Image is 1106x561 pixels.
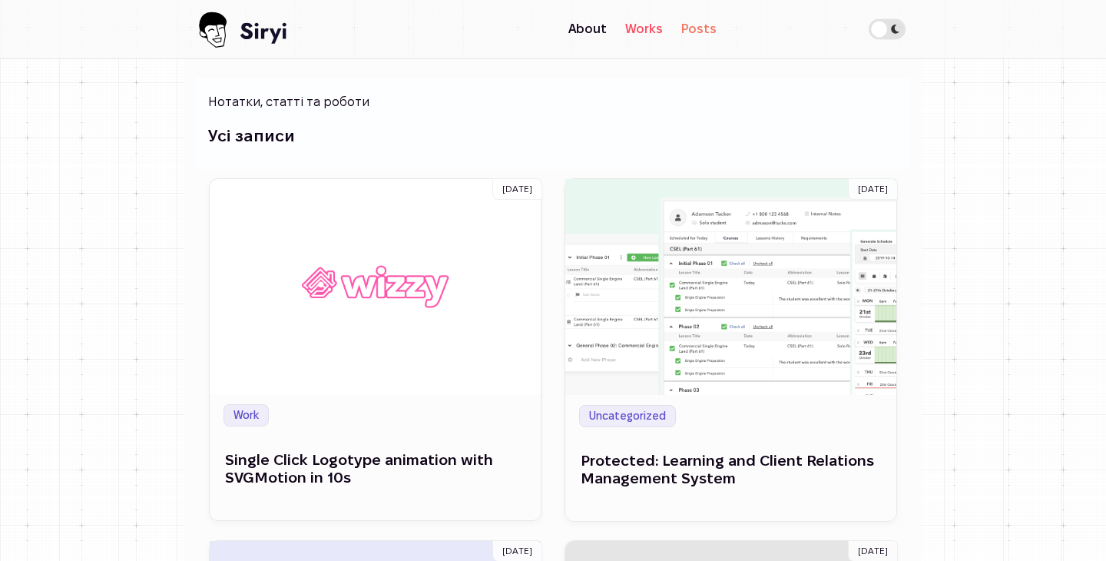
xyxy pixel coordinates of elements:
label: Theme switcher [869,18,906,39]
a: [DATE] [858,546,888,556]
h2: Усі записи [208,124,898,148]
a: Posts [672,14,726,43]
a: Single Click Logotype animation with SVGMotion in 10s [225,452,493,486]
a: [DATE] [858,184,888,194]
a: Works [616,14,672,45]
a: Work [224,404,269,427]
a: [DATE] [502,184,532,194]
a: About [559,14,616,45]
p: Нотатки, статті та роботи [208,93,898,111]
a: [DATE] [502,546,532,556]
a: Protected: Learning and Client Relations Management System [581,453,874,486]
img: Single Click Logotype animation with SVGMotion in 10s [210,179,541,394]
a: Uncategorized [579,405,676,427]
